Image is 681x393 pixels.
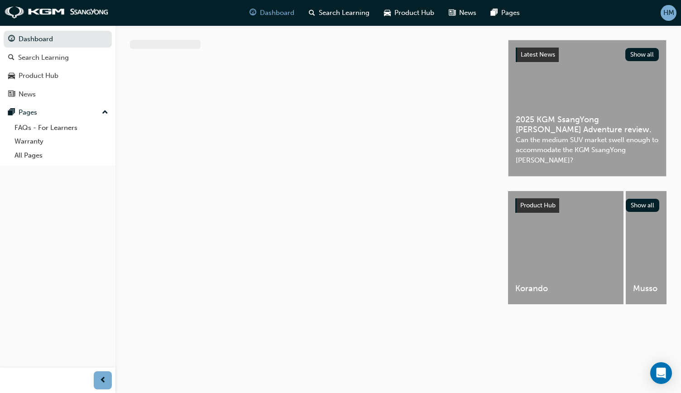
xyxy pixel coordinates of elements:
[441,4,484,22] a: news-iconNews
[8,109,15,117] span: pages-icon
[516,48,659,62] a: Latest NewsShow all
[249,7,256,19] span: guage-icon
[242,4,302,22] a: guage-iconDashboard
[501,8,520,18] span: Pages
[515,283,616,294] span: Korando
[491,7,498,19] span: pages-icon
[4,86,112,103] a: News
[4,49,112,66] a: Search Learning
[663,8,674,18] span: HM
[5,6,109,19] img: kgm
[449,7,456,19] span: news-icon
[4,104,112,121] button: Pages
[11,134,112,149] a: Warranty
[100,375,106,386] span: prev-icon
[8,91,15,99] span: news-icon
[18,53,69,63] div: Search Learning
[520,201,556,209] span: Product Hub
[521,51,555,58] span: Latest News
[319,8,369,18] span: Search Learning
[661,5,676,21] button: HM
[8,72,15,80] span: car-icon
[309,7,315,19] span: search-icon
[102,107,108,119] span: up-icon
[394,8,434,18] span: Product Hub
[625,48,659,61] button: Show all
[8,35,15,43] span: guage-icon
[516,135,659,166] span: Can the medium SUV market swell enough to accommodate the KGM SsangYong [PERSON_NAME]?
[508,191,623,304] a: Korando
[515,198,659,213] a: Product HubShow all
[384,7,391,19] span: car-icon
[508,40,667,177] a: Latest NewsShow all2025 KGM SsangYong [PERSON_NAME] Adventure review.Can the medium SUV market sw...
[459,8,476,18] span: News
[19,107,37,118] div: Pages
[516,115,659,135] span: 2025 KGM SsangYong [PERSON_NAME] Adventure review.
[377,4,441,22] a: car-iconProduct Hub
[11,149,112,163] a: All Pages
[4,29,112,104] button: DashboardSearch LearningProduct HubNews
[8,54,14,62] span: search-icon
[650,362,672,384] div: Open Intercom Messenger
[260,8,294,18] span: Dashboard
[302,4,377,22] a: search-iconSearch Learning
[626,199,660,212] button: Show all
[4,67,112,84] a: Product Hub
[4,31,112,48] a: Dashboard
[484,4,527,22] a: pages-iconPages
[19,71,58,81] div: Product Hub
[19,89,36,100] div: News
[11,121,112,135] a: FAQs - For Learners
